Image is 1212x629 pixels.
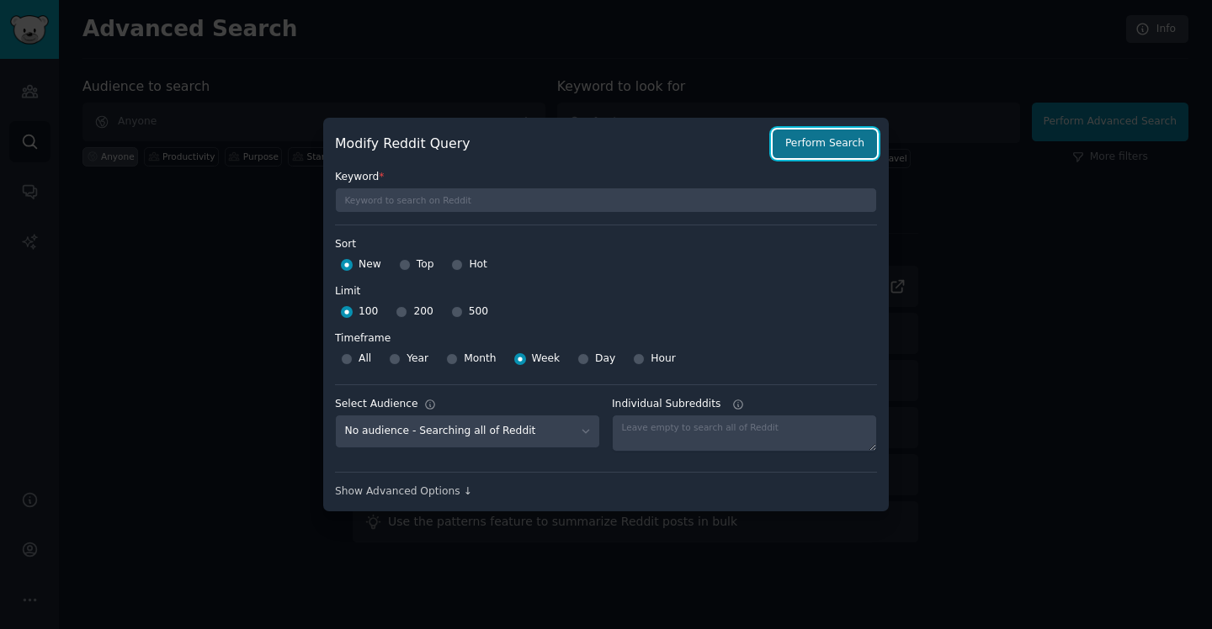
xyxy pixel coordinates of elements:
span: Day [595,351,615,367]
label: Individual Subreddits [612,397,877,412]
span: Hour [651,351,676,367]
label: Timeframe [335,325,877,346]
h2: Modify Reddit Query [335,134,763,155]
span: 500 [469,304,488,320]
span: Top [417,257,434,272]
span: Year [407,351,428,367]
span: All [359,351,371,367]
span: Month [464,351,496,367]
span: New [359,257,381,272]
div: Select Audience [335,397,418,412]
span: Week [532,351,561,367]
label: Sort [335,237,877,252]
input: Keyword to search on Reddit [335,188,877,213]
span: 200 [413,304,433,320]
button: Perform Search [773,129,877,158]
span: 100 [359,304,378,320]
div: Show Advanced Options ↓ [335,484,877,499]
label: Keyword [335,170,877,185]
span: Hot [469,257,487,272]
div: Limit [335,284,360,299]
